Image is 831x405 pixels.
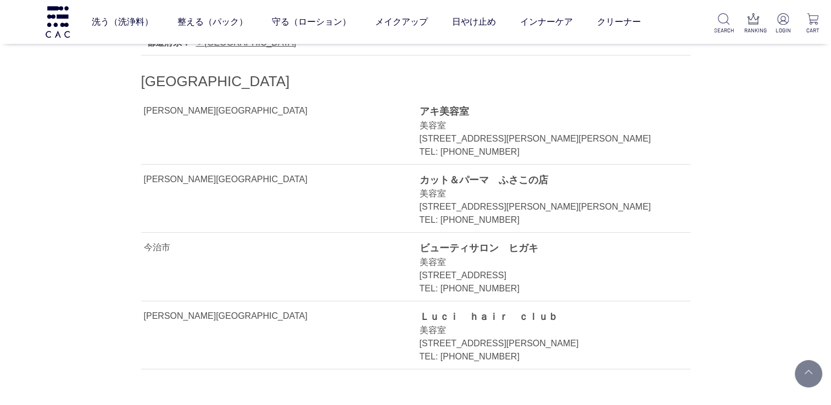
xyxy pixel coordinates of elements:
[144,104,308,117] div: [PERSON_NAME][GEOGRAPHIC_DATA]
[144,241,281,254] div: 今治市
[144,173,308,186] div: [PERSON_NAME][GEOGRAPHIC_DATA]
[419,213,665,227] div: TEL: [PHONE_NUMBER]
[714,26,733,35] p: SEARCH
[419,241,665,255] div: ビューティサロン ヒガキ
[144,310,308,323] div: [PERSON_NAME][GEOGRAPHIC_DATA]
[91,7,153,37] a: 洗う（洗浄料）
[714,13,733,35] a: SEARCH
[419,200,665,213] div: [STREET_ADDRESS][PERSON_NAME][PERSON_NAME]
[271,7,350,37] a: 守る（ローション）
[419,350,665,363] div: TEL: [PHONE_NUMBER]
[596,7,640,37] a: クリーナー
[744,26,763,35] p: RANKING
[419,187,665,200] div: 美容室
[141,72,690,91] h2: [GEOGRAPHIC_DATA]
[520,7,572,37] a: インナーケア
[419,337,665,350] div: [STREET_ADDRESS][PERSON_NAME]
[419,310,665,324] div: Ｌｕｃｉ ｈａｉｒ ｃｌｕｂ
[803,13,822,35] a: CART
[177,7,247,37] a: 整える（パック）
[375,7,427,37] a: メイクアップ
[744,13,763,35] a: RANKING
[419,119,665,132] div: 美容室
[451,7,495,37] a: 日やけ止め
[419,132,665,145] div: [STREET_ADDRESS][PERSON_NAME][PERSON_NAME]
[419,269,665,282] div: [STREET_ADDRESS]
[419,256,665,269] div: 美容室
[419,324,665,337] div: 美容室
[419,145,665,159] div: TEL: [PHONE_NUMBER]
[419,282,665,295] div: TEL: [PHONE_NUMBER]
[419,104,665,119] div: アキ美容室
[773,13,793,35] a: LOGIN
[44,6,71,37] img: logo
[803,26,822,35] p: CART
[419,173,665,187] div: カット＆パーマ ふさこの店
[773,26,793,35] p: LOGIN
